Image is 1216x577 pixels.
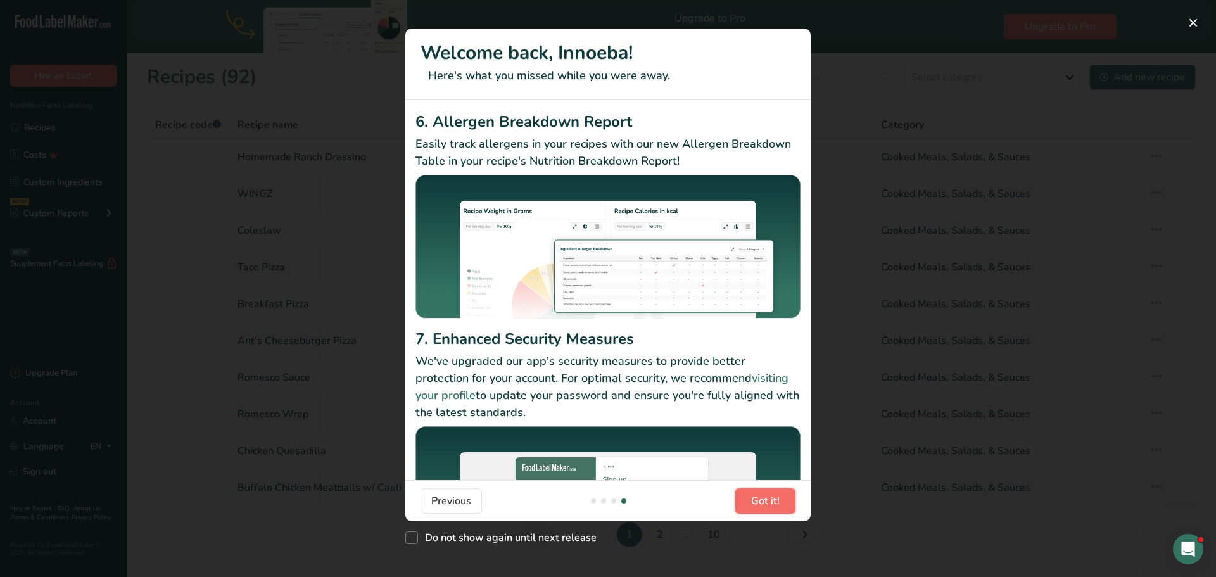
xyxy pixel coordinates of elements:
[1173,534,1203,564] iframe: Intercom live chat
[421,67,795,84] p: Here's what you missed while you were away.
[415,110,801,133] h2: 6. Allergen Breakdown Report
[415,327,801,350] h2: 7. Enhanced Security Measures
[421,39,795,67] h1: Welcome back, Innoeba!
[415,136,801,170] p: Easily track allergens in your recipes with our new Allergen Breakdown Table in your recipe's Nut...
[735,488,795,514] button: Got it!
[415,426,801,570] img: Enhanced Security Measures
[751,493,780,509] span: Got it!
[431,493,471,509] span: Previous
[415,175,801,323] img: Allergen Breakdown Report
[415,371,788,403] a: visiting your profile
[415,353,801,421] p: We've upgraded our app's security measures to provide better protection for your account. For opt...
[421,488,482,514] button: Previous
[418,531,597,544] span: Do not show again until next release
